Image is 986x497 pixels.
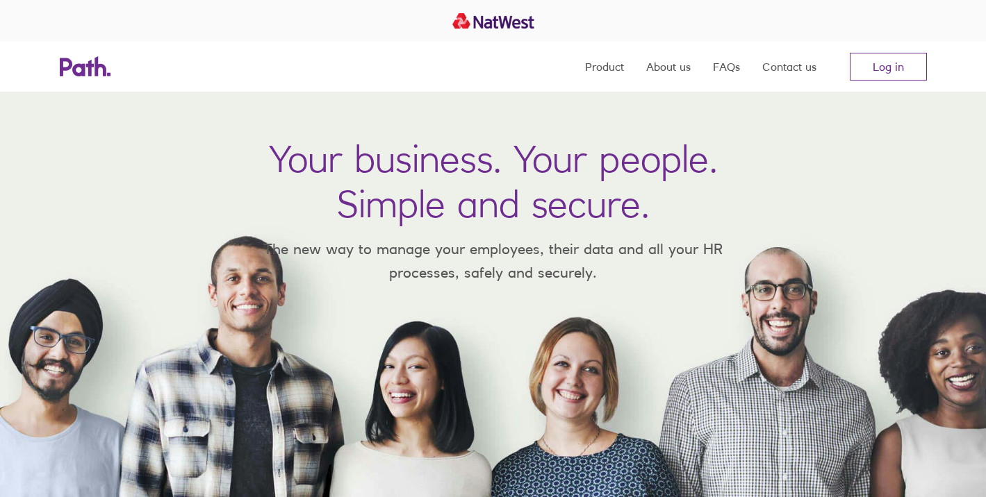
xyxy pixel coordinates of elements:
[243,237,743,284] p: The new way to manage your employees, their data and all your HR processes, safely and securely.
[762,42,816,92] a: Contact us
[850,53,927,81] a: Log in
[585,42,624,92] a: Product
[713,42,740,92] a: FAQs
[646,42,691,92] a: About us
[269,136,718,226] h1: Your business. Your people. Simple and secure.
